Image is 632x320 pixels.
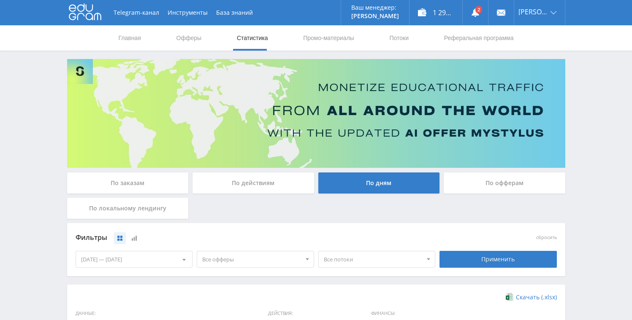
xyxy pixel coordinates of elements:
img: xlsx [506,293,513,301]
div: Применить [439,251,557,268]
a: Статистика [236,25,269,51]
div: По действиям [193,172,314,194]
a: Промо-материалы [302,25,355,51]
div: [DATE] — [DATE] [76,251,193,267]
a: Офферы [176,25,203,51]
img: Banner [67,59,565,168]
span: Все офферы [202,251,301,267]
div: Фильтры [76,231,436,244]
span: [PERSON_NAME] [518,8,548,15]
a: Потоки [388,25,410,51]
p: [PERSON_NAME] [351,13,399,19]
a: Главная [118,25,142,51]
div: По локальному лендингу [67,198,189,219]
a: Реферальная программа [443,25,515,51]
span: Все потоки [324,251,423,267]
p: Ваш менеджер: [351,4,399,11]
div: По заказам [67,172,189,194]
button: сбросить [536,235,557,240]
a: Скачать (.xlsx) [506,293,556,301]
div: По офферам [444,172,565,194]
span: Скачать (.xlsx) [516,294,557,301]
div: По дням [318,172,440,194]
